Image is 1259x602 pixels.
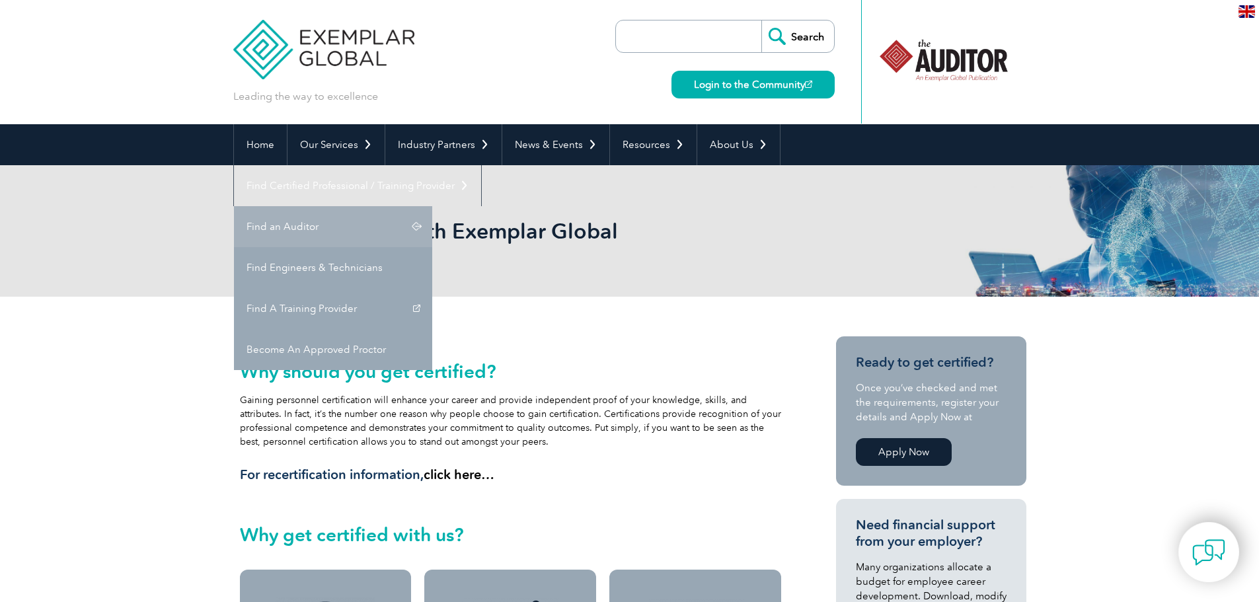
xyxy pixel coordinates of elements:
a: Find Certified Professional / Training Provider [234,165,481,206]
div: Gaining personnel certification will enhance your career and provide independent proof of your kn... [240,361,782,483]
p: Leading the way to excellence [233,89,378,104]
h2: Why get certified with us? [240,524,782,545]
a: Resources [610,124,697,165]
h3: Need financial support from your employer? [856,517,1007,550]
h2: Why should you get certified? [240,361,782,382]
a: Find Engineers & Technicians [234,247,432,288]
input: Search [761,20,834,52]
a: Find A Training Provider [234,288,432,329]
a: Industry Partners [385,124,502,165]
h1: Getting Certified with Exemplar Global [233,218,741,244]
p: Once you’ve checked and met the requirements, register your details and Apply Now at [856,381,1007,424]
a: About Us [697,124,780,165]
a: Home [234,124,287,165]
a: Login to the Community [671,71,835,98]
a: Become An Approved Proctor [234,329,432,370]
a: click here… [424,467,494,482]
img: en [1239,5,1255,18]
a: Find an Auditor [234,206,432,247]
img: open_square.png [805,81,812,88]
img: contact-chat.png [1192,536,1225,569]
h3: For recertification information, [240,467,782,483]
a: Apply Now [856,438,952,466]
a: Our Services [287,124,385,165]
h3: Ready to get certified? [856,354,1007,371]
a: News & Events [502,124,609,165]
